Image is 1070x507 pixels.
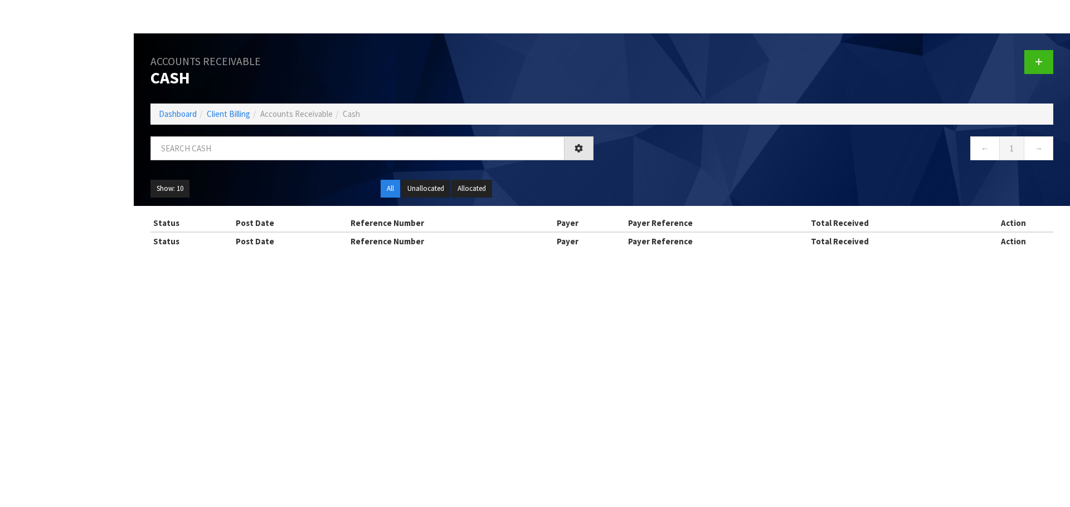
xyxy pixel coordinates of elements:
a: Dashboard [159,109,197,119]
th: Payer [554,214,625,232]
button: Show: 10 [150,180,189,198]
th: Post Date [233,214,348,232]
th: Payer [554,232,625,250]
th: Payer Reference [625,232,808,250]
a: → [1024,136,1053,160]
th: Reference Number [348,232,554,250]
th: Reference Number [348,214,554,232]
span: Cash [343,109,360,119]
th: Total Received [808,232,974,250]
th: Status [150,214,233,232]
th: Action [974,214,1053,232]
small: Accounts Receivable [150,55,261,68]
button: All [381,180,400,198]
th: Action [974,232,1053,250]
th: Total Received [808,214,974,232]
span: Accounts Receivable [260,109,333,119]
button: Unallocated [401,180,450,198]
th: Payer Reference [625,214,808,232]
a: 1 [999,136,1024,160]
input: Search cash [150,136,565,160]
th: Status [150,232,233,250]
a: ← [970,136,1000,160]
th: Post Date [233,232,348,250]
h1: Cash [150,50,594,87]
button: Allocated [451,180,492,198]
a: Client Billing [207,109,250,119]
nav: Page navigation [610,136,1053,164]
